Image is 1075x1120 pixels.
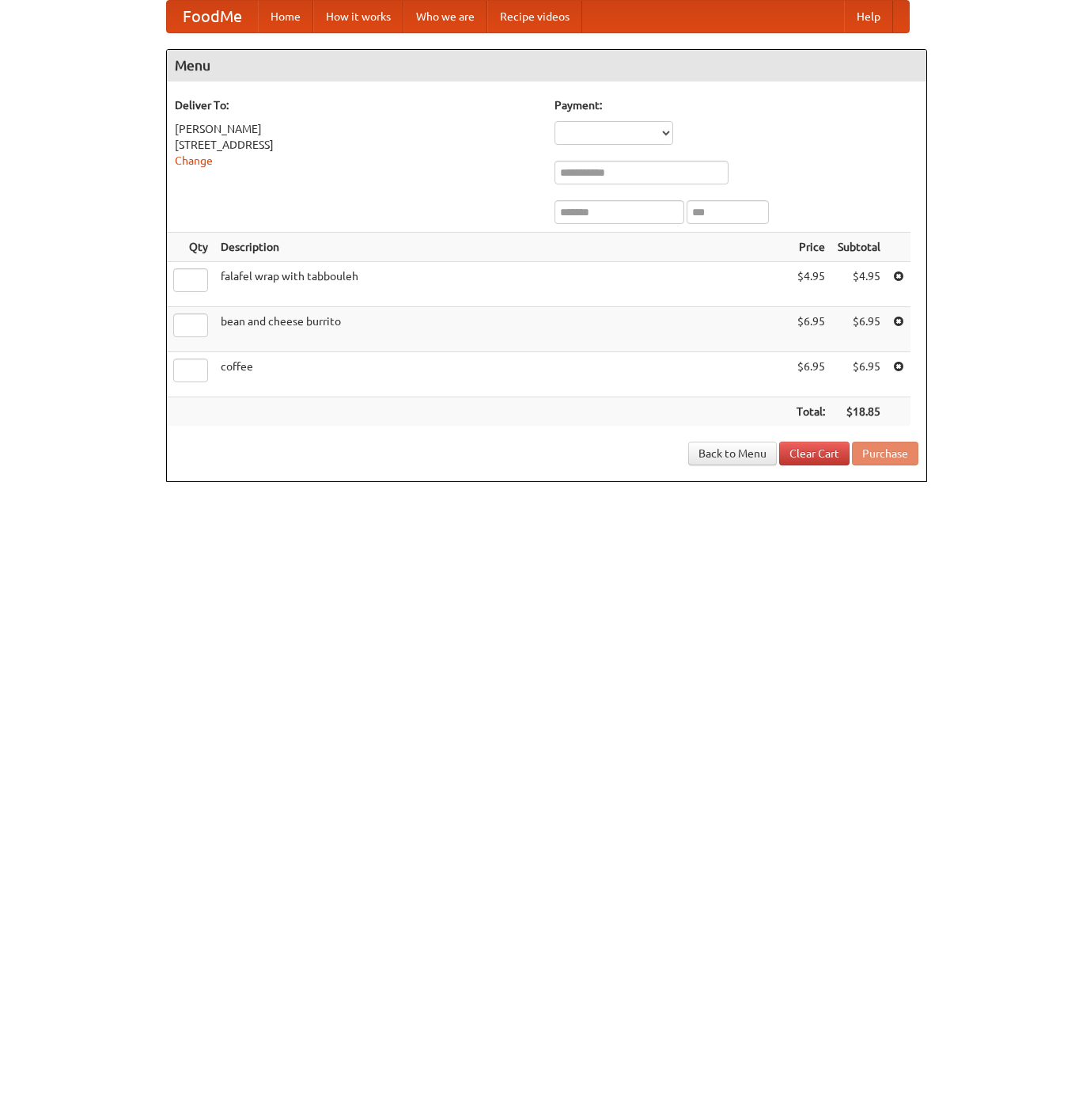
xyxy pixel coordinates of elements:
[214,307,790,352] td: bean and cheese burrito
[555,97,918,113] h5: Payment:
[790,307,831,352] td: $6.95
[852,442,918,465] button: Purchase
[779,442,850,465] a: Clear Cart
[167,50,926,82] h4: Menu
[790,233,831,262] th: Price
[175,154,213,167] a: Change
[175,97,539,113] h5: Deliver To:
[487,1,582,32] a: Recipe videos
[167,233,214,262] th: Qty
[831,397,887,427] th: $18.85
[790,397,831,427] th: Total:
[214,352,790,397] td: coffee
[790,352,831,397] td: $6.95
[831,307,887,352] td: $6.95
[214,262,790,307] td: falafel wrap with tabbouleh
[175,121,539,137] div: [PERSON_NAME]
[214,233,790,262] th: Description
[175,137,539,153] div: [STREET_ADDRESS]
[831,233,887,262] th: Subtotal
[258,1,313,32] a: Home
[831,262,887,307] td: $4.95
[688,442,777,465] a: Back to Menu
[313,1,403,32] a: How it works
[844,1,893,32] a: Help
[403,1,487,32] a: Who we are
[167,1,258,32] a: FoodMe
[790,262,831,307] td: $4.95
[831,352,887,397] td: $6.95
